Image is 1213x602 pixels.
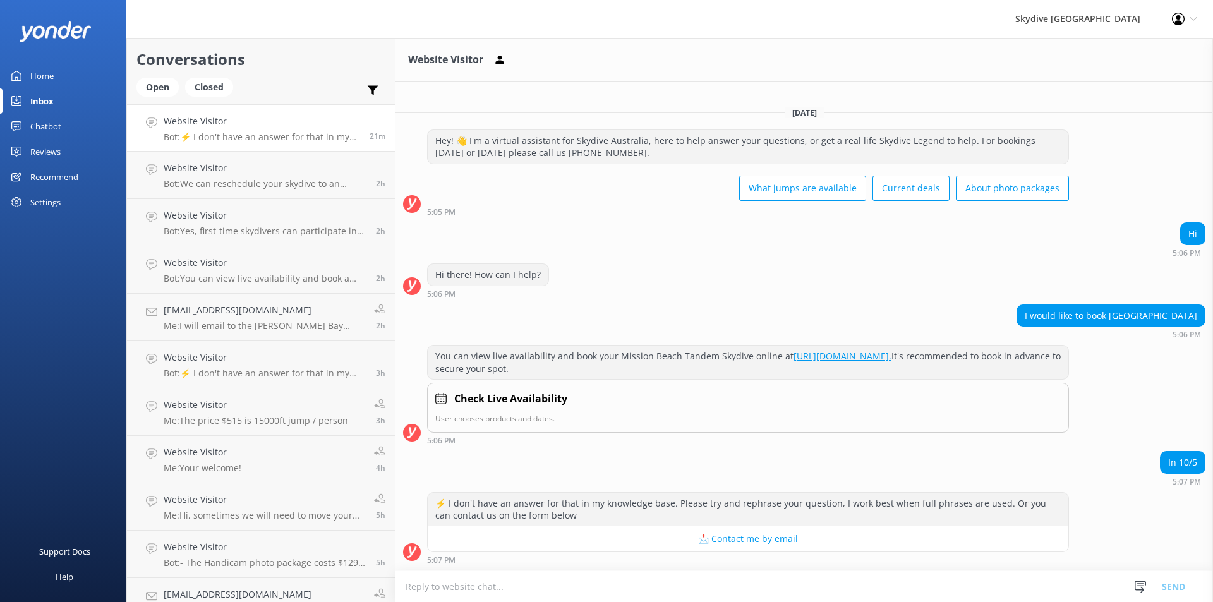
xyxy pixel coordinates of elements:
[136,47,385,71] h2: Conversations
[794,350,891,362] a: [URL][DOMAIN_NAME].
[164,256,366,270] h4: Website Visitor
[956,176,1069,201] button: About photo packages
[1017,330,1205,339] div: Sep 29 2025 05:06pm (UTC +10:00) Australia/Brisbane
[164,587,365,601] h4: [EMAIL_ADDRESS][DOMAIN_NAME]
[164,415,348,426] p: Me: The price $515 is 15000ft jump / person
[127,246,395,294] a: Website VisitorBot:You can view live availability and book a tandem skydive online. Please visit ...
[1173,250,1201,257] strong: 5:06 PM
[376,320,385,331] span: Sep 29 2025 02:33pm (UTC +10:00) Australia/Brisbane
[136,78,179,97] div: Open
[164,398,348,412] h4: Website Visitor
[427,436,1069,445] div: Sep 29 2025 05:06pm (UTC +10:00) Australia/Brisbane
[872,176,950,201] button: Current deals
[164,303,365,317] h4: [EMAIL_ADDRESS][DOMAIN_NAME]
[427,555,1069,564] div: Sep 29 2025 05:07pm (UTC +10:00) Australia/Brisbane
[30,164,78,190] div: Recommend
[435,412,1061,424] p: User chooses products and dates.
[376,462,385,473] span: Sep 29 2025 12:51pm (UTC +10:00) Australia/Brisbane
[19,21,92,42] img: yonder-white-logo.png
[1173,331,1201,339] strong: 5:06 PM
[376,178,385,189] span: Sep 29 2025 03:15pm (UTC +10:00) Australia/Brisbane
[164,493,365,507] h4: Website Visitor
[427,437,456,445] strong: 5:06 PM
[164,445,241,459] h4: Website Visitor
[127,294,395,341] a: [EMAIL_ADDRESS][DOMAIN_NAME]Me:I will email to the [PERSON_NAME] Bay team to check your Ultimate ...
[127,199,395,246] a: Website VisitorBot:Yes, first-time skydivers can participate in tandem [GEOGRAPHIC_DATA], which a...
[30,139,61,164] div: Reviews
[1173,478,1201,486] strong: 5:07 PM
[127,531,395,578] a: Website VisitorBot:- The Handicam photo package costs $129 per person and includes photos of your...
[164,368,366,379] p: Bot: ⚡ I don't have an answer for that in my knowledge base. Please try and rephrase your questio...
[30,88,54,114] div: Inbox
[136,80,185,93] a: Open
[164,320,365,332] p: Me: I will email to the [PERSON_NAME] Bay team to check your Ultimate package. Once it it complet...
[428,493,1068,526] div: ⚡ I don't have an answer for that in my knowledge base. Please try and rephrase your question, I ...
[376,415,385,426] span: Sep 29 2025 02:06pm (UTC +10:00) Australia/Brisbane
[376,510,385,521] span: Sep 29 2025 12:07pm (UTC +10:00) Australia/Brisbane
[127,483,395,531] a: Website VisitorMe:Hi, sometimes we will need to move your check in time due to the weather or ope...
[30,114,61,139] div: Chatbot
[376,368,385,378] span: Sep 29 2025 02:19pm (UTC +10:00) Australia/Brisbane
[127,388,395,436] a: Website VisitorMe:The price $515 is 15000ft jump / person3h
[127,341,395,388] a: Website VisitorBot:⚡ I don't have an answer for that in my knowledge base. Please try and rephras...
[56,564,73,589] div: Help
[164,114,360,128] h4: Website Visitor
[185,80,239,93] a: Closed
[427,291,456,298] strong: 5:06 PM
[164,273,366,284] p: Bot: You can view live availability and book a tandem skydive online. Please visit the specific l...
[127,152,395,199] a: Website VisitorBot:We can reschedule your skydive to an alternative time or date if you provide 2...
[370,131,385,141] span: Sep 29 2025 05:07pm (UTC +10:00) Australia/Brisbane
[164,161,366,175] h4: Website Visitor
[1017,305,1205,327] div: I would like to book [GEOGRAPHIC_DATA]
[427,207,1069,216] div: Sep 29 2025 05:05pm (UTC +10:00) Australia/Brisbane
[164,462,241,474] p: Me: Your welcome!
[428,130,1068,164] div: Hey! 👋 I'm a virtual assistant for Skydive Australia, here to help answer your questions, or get ...
[427,557,456,564] strong: 5:07 PM
[408,52,483,68] h3: Website Visitor
[428,526,1068,551] button: 📩 Contact me by email
[164,351,366,364] h4: Website Visitor
[739,176,866,201] button: What jumps are available
[164,131,360,143] p: Bot: ⚡ I don't have an answer for that in my knowledge base. Please try and rephrase your questio...
[30,63,54,88] div: Home
[164,226,366,237] p: Bot: Yes, first-time skydivers can participate in tandem [GEOGRAPHIC_DATA], which are an incredib...
[30,190,61,215] div: Settings
[127,104,395,152] a: Website VisitorBot:⚡ I don't have an answer for that in my knowledge base. Please try and rephras...
[164,540,366,554] h4: Website Visitor
[1173,248,1205,257] div: Sep 29 2025 05:06pm (UTC +10:00) Australia/Brisbane
[428,346,1068,379] div: You can view live availability and book your Mission Beach Tandem Skydive online at It's recommen...
[164,208,366,222] h4: Website Visitor
[39,539,90,564] div: Support Docs
[164,557,366,569] p: Bot: - The Handicam photo package costs $129 per person and includes photos of your entire experi...
[164,178,366,190] p: Bot: We can reschedule your skydive to an alternative time or date if you provide 24 hours notice...
[376,557,385,568] span: Sep 29 2025 12:04pm (UTC +10:00) Australia/Brisbane
[1181,223,1205,244] div: Hi
[427,289,549,298] div: Sep 29 2025 05:06pm (UTC +10:00) Australia/Brisbane
[376,226,385,236] span: Sep 29 2025 03:13pm (UTC +10:00) Australia/Brisbane
[427,208,456,216] strong: 5:05 PM
[1160,477,1205,486] div: Sep 29 2025 05:07pm (UTC +10:00) Australia/Brisbane
[164,510,365,521] p: Me: Hi, sometimes we will need to move your check in time due to the weather or operational reason.
[185,78,233,97] div: Closed
[428,264,548,286] div: Hi there! How can I help?
[785,107,824,118] span: [DATE]
[376,273,385,284] span: Sep 29 2025 02:51pm (UTC +10:00) Australia/Brisbane
[454,391,567,407] h4: Check Live Availability
[1161,452,1205,473] div: In 10/5
[127,436,395,483] a: Website VisitorMe:Your welcome!4h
